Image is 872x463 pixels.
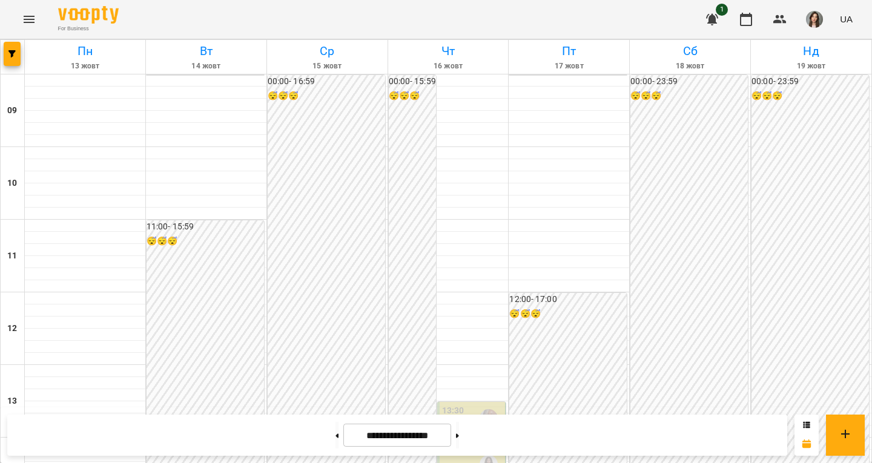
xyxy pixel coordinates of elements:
button: Menu [15,5,44,34]
h6: 19 жовт [753,61,870,72]
label: 13:30 [442,404,464,418]
h6: 00:00 - 16:59 [268,75,385,88]
h6: 😴😴😴 [509,307,627,321]
h6: 11:00 - 15:59 [147,220,264,234]
h6: Пн [27,42,144,61]
button: UA [835,8,857,30]
h6: Вт [148,42,265,61]
h6: Ср [269,42,386,61]
h6: 13 [7,395,17,408]
h6: 16 жовт [390,61,507,72]
h6: Нд [753,42,870,61]
h6: 12 [7,322,17,335]
h6: 14 жовт [148,61,265,72]
h6: 15 жовт [269,61,386,72]
h6: 12:00 - 17:00 [509,293,627,306]
h6: 😴😴😴 [268,90,385,103]
h6: Пт [510,42,627,61]
h6: 10 [7,177,17,190]
h6: 😴😴😴 [751,90,869,103]
img: b4b2e5f79f680e558d085f26e0f4a95b.jpg [806,11,823,28]
h6: 09 [7,104,17,117]
h6: 😴😴😴 [147,235,264,248]
h6: 😴😴😴 [389,90,436,103]
span: UA [840,13,853,25]
h6: 00:00 - 15:59 [389,75,436,88]
h6: 00:00 - 23:59 [751,75,869,88]
h6: Чт [390,42,507,61]
span: For Business [58,25,119,33]
h6: 11 [7,249,17,263]
h6: 18 жовт [632,61,748,72]
h6: Сб [632,42,748,61]
h6: 13 жовт [27,61,144,72]
h6: 17 жовт [510,61,627,72]
h6: 😴😴😴 [630,90,748,103]
span: 1 [716,4,728,16]
img: Voopty Logo [58,6,119,24]
h6: 00:00 - 23:59 [630,75,748,88]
